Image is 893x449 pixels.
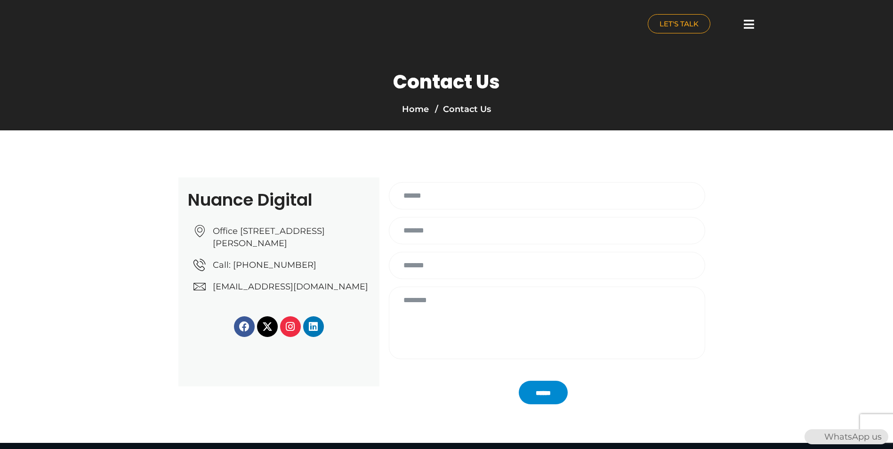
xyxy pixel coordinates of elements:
span: Office [STREET_ADDRESS][PERSON_NAME] [210,225,370,249]
img: nuance-qatar_logo [113,5,192,46]
a: nuance-qatar_logo [113,5,442,46]
h1: Contact Us [393,71,500,93]
a: Call: [PHONE_NUMBER] [193,259,370,271]
a: WhatsAppWhatsApp us [805,432,888,442]
span: LET'S TALK [660,20,699,27]
span: Call: [PHONE_NUMBER] [210,259,316,271]
a: Office [STREET_ADDRESS][PERSON_NAME] [193,225,370,249]
form: Contact form [384,182,710,382]
span: [EMAIL_ADDRESS][DOMAIN_NAME] [210,281,368,293]
a: [EMAIL_ADDRESS][DOMAIN_NAME] [193,281,370,293]
a: Home [402,104,429,114]
a: LET'S TALK [648,14,710,33]
h2: Nuance Digital [188,192,370,208]
div: WhatsApp us [805,429,888,444]
img: WhatsApp [805,429,821,444]
li: Contact Us [433,103,491,116]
